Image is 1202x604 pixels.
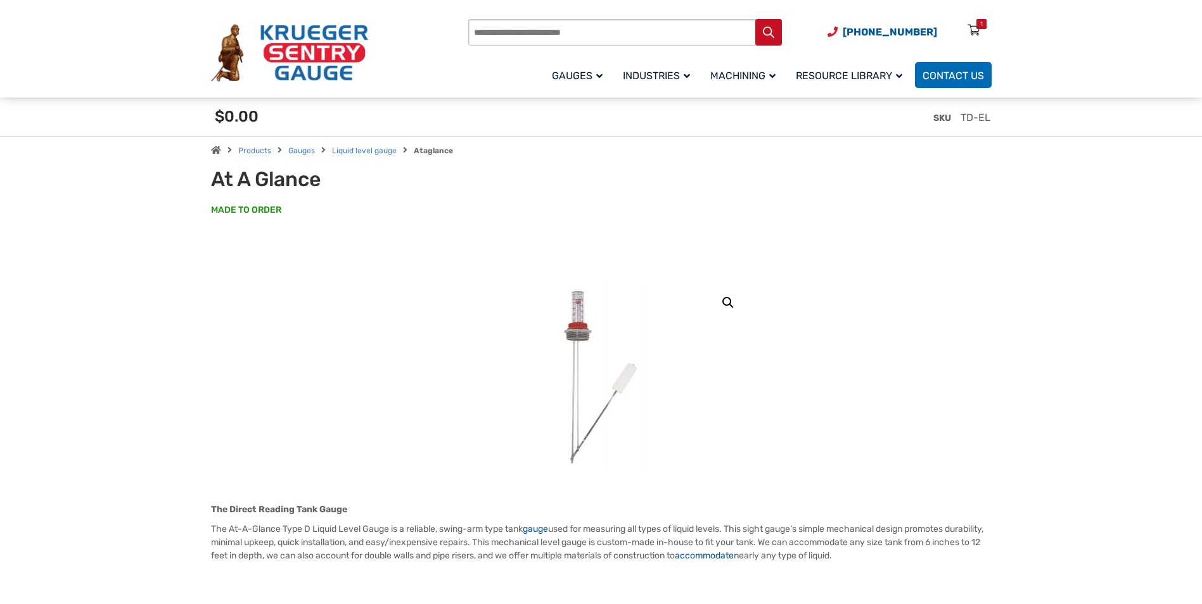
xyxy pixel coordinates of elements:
span: TD-EL [961,111,990,123]
span: [PHONE_NUMBER] [843,26,937,38]
span: SKU [933,113,951,123]
img: At A Glance [525,281,677,471]
div: 1 [980,19,983,29]
span: Industries [623,70,690,82]
a: Phone Number (920) 434-8860 [828,24,937,40]
h1: At A Glance [211,167,523,191]
span: Machining [710,70,776,82]
a: Liquid level gauge [332,146,397,155]
a: accommodate [675,550,734,561]
strong: The Direct Reading Tank Gauge [211,504,347,515]
img: Krueger Sentry Gauge [211,24,368,82]
a: Gauges [544,60,615,90]
a: Contact Us [915,62,992,88]
span: Resource Library [796,70,902,82]
span: Gauges [552,70,603,82]
a: View full-screen image gallery [717,291,739,314]
strong: Ataglance [414,146,453,155]
a: Industries [615,60,703,90]
a: Machining [703,60,788,90]
a: gauge [523,524,548,534]
a: Resource Library [788,60,915,90]
a: Gauges [288,146,315,155]
a: Products [238,146,271,155]
p: The At-A-Glance Type D Liquid Level Gauge is a reliable, swing-arm type tank used for measuring a... [211,522,992,562]
span: MADE TO ORDER [211,204,281,217]
span: Contact Us [923,70,984,82]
